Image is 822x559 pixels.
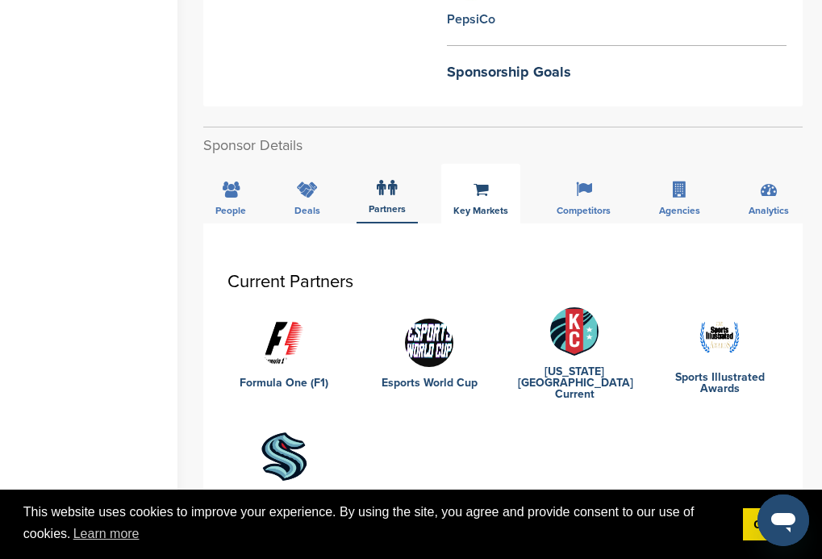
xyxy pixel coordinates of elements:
span: Key Markets [453,206,508,215]
img: 800px seattle kraken official logo.svg [260,432,308,481]
img: Si [695,313,744,361]
a: Formula One (F1) [227,378,340,389]
div: PepsiCo [447,10,495,28]
a: dismiss cookie message [743,508,799,540]
h3: Current Partners [227,272,778,291]
span: This website uses cookies to improve your experience. By using the site, you agree and provide co... [23,503,730,546]
img: Data?1415807976 [260,319,308,367]
h2: Sponsor Details [203,135,803,156]
span: Agencies [659,206,700,215]
a: Sports Illustrated Awards [663,372,776,394]
span: Competitors [557,206,611,215]
span: Partners [369,204,406,214]
span: Deals [294,206,320,215]
span: People [215,206,246,215]
a: Esports World Cup [373,378,486,389]
h2: Sponsorship Goals [447,61,787,83]
span: Analytics [749,206,789,215]
iframe: Button to launch messaging window [757,494,809,546]
a: learn more about cookies [71,522,142,546]
a: [US_STATE][GEOGRAPHIC_DATA] Current [518,366,631,400]
img: Kansas city current logo.svg [550,307,599,356]
img: Esports [405,319,453,367]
